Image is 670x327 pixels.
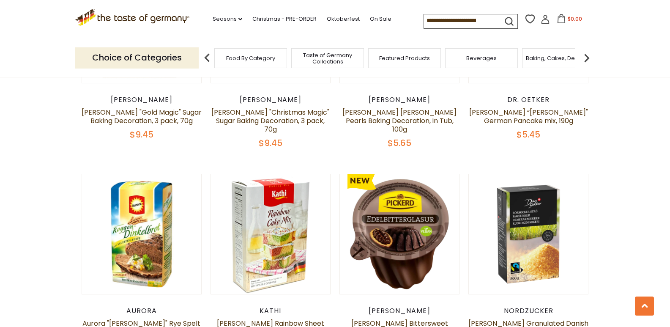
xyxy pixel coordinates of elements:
img: Kathi Rainbow Sheet Cake, Baking Mix Kit, 840g [211,174,331,294]
a: [PERSON_NAME] [PERSON_NAME] Pearls Baking Decoration, in Tub, 100g [342,107,457,134]
button: $0.00 [552,14,588,27]
a: Beverages [466,55,497,61]
div: Kathi [211,307,331,315]
span: $5.45 [517,129,540,140]
a: [PERSON_NAME] "Christmas Magic" Sugar Baking Decoration, 3 pack, 70g [211,107,329,134]
div: Nordzucker [468,307,589,315]
a: Food By Category [226,55,275,61]
span: $0.00 [568,15,582,22]
div: [PERSON_NAME] [339,307,460,315]
img: next arrow [578,49,595,66]
a: Baking, Cakes, Desserts [526,55,591,61]
div: Dr. Oetker [468,96,589,104]
img: Pickerd Bittersweet Chocolate Cocoa Glaze for Baking, 150g [340,174,459,294]
div: [PERSON_NAME] [339,96,460,104]
a: On Sale [370,14,391,24]
a: Featured Products [379,55,430,61]
div: [PERSON_NAME] [211,96,331,104]
span: $9.45 [130,129,153,140]
a: Oktoberfest [327,14,360,24]
span: $5.65 [388,137,411,149]
img: previous arrow [199,49,216,66]
div: Aurora [82,307,202,315]
a: Seasons [213,14,242,24]
a: [PERSON_NAME] “[PERSON_NAME]" German Pancake mix, 190g [469,107,588,126]
p: Choice of Categories [75,47,199,68]
div: [PERSON_NAME] [82,96,202,104]
img: Aurora "Roggen-Dinkel" Rye Spelt Baking Mix for Breads, 17.5 oz - DEAL [82,174,202,294]
a: [PERSON_NAME] "Gold Magic" Sugar Baking Decoration, 3 pack, 70g [82,107,202,126]
span: $9.45 [259,137,282,149]
a: Taste of Germany Collections [294,52,361,65]
a: Christmas - PRE-ORDER [252,14,317,24]
img: Dan Sukker Granulated Danish Brown Raw Sugar, 17.6 oz [469,174,588,294]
